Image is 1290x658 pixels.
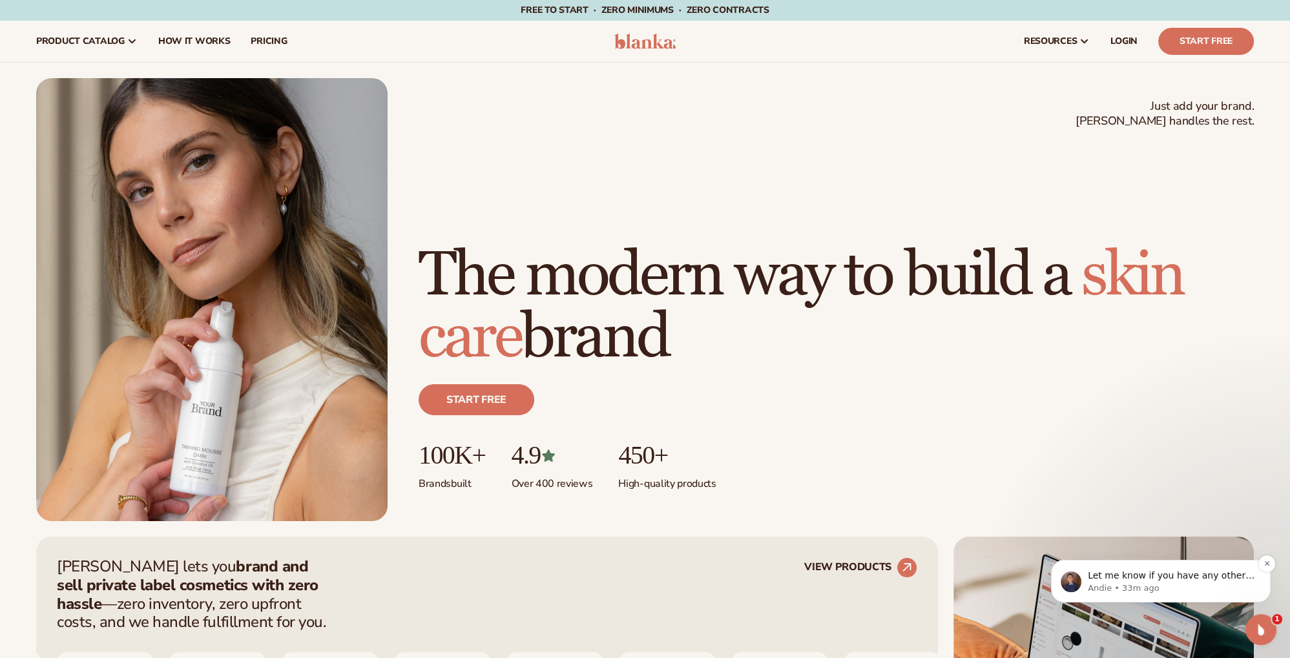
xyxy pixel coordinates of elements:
[1245,614,1276,645] iframe: Intercom live chat
[1272,614,1282,624] span: 1
[511,469,592,491] p: Over 400 reviews
[36,78,388,521] img: Female holding tanning mousse.
[804,557,917,578] a: VIEW PRODUCTS
[614,34,676,49] img: logo
[36,36,125,46] span: product catalog
[29,93,50,114] img: Profile image for Andie
[26,21,148,62] a: product catalog
[1032,478,1290,623] iframe: Intercom notifications message
[57,557,335,632] p: [PERSON_NAME] lets you —zero inventory, zero upfront costs, and we handle fulfillment for you.
[56,91,223,104] p: Let me know if you have any other questions or need help with anything else. Cheers! Andie
[419,441,485,469] p: 100K+
[618,469,716,491] p: High-quality products
[57,556,318,614] strong: brand and sell private label cosmetics with zero hassle
[19,81,239,124] div: message notification from Andie, 33m ago. Let me know if you have any other questions or need hel...
[419,469,485,491] p: Brands built
[1158,28,1254,55] a: Start Free
[511,441,592,469] p: 4.9
[56,104,223,116] p: Message from Andie, sent 33m ago
[240,21,297,62] a: pricing
[158,36,231,46] span: How It Works
[419,384,534,415] a: Start free
[618,441,716,469] p: 450+
[1024,36,1077,46] span: resources
[1110,36,1138,46] span: LOGIN
[148,21,241,62] a: How It Works
[251,36,287,46] span: pricing
[1014,21,1100,62] a: resources
[419,245,1254,369] h1: The modern way to build a brand
[419,238,1183,375] span: skin care
[1076,99,1254,129] span: Just add your brand. [PERSON_NAME] handles the rest.
[521,4,769,16] span: Free to start · ZERO minimums · ZERO contracts
[227,77,244,94] button: Dismiss notification
[1100,21,1148,62] a: LOGIN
